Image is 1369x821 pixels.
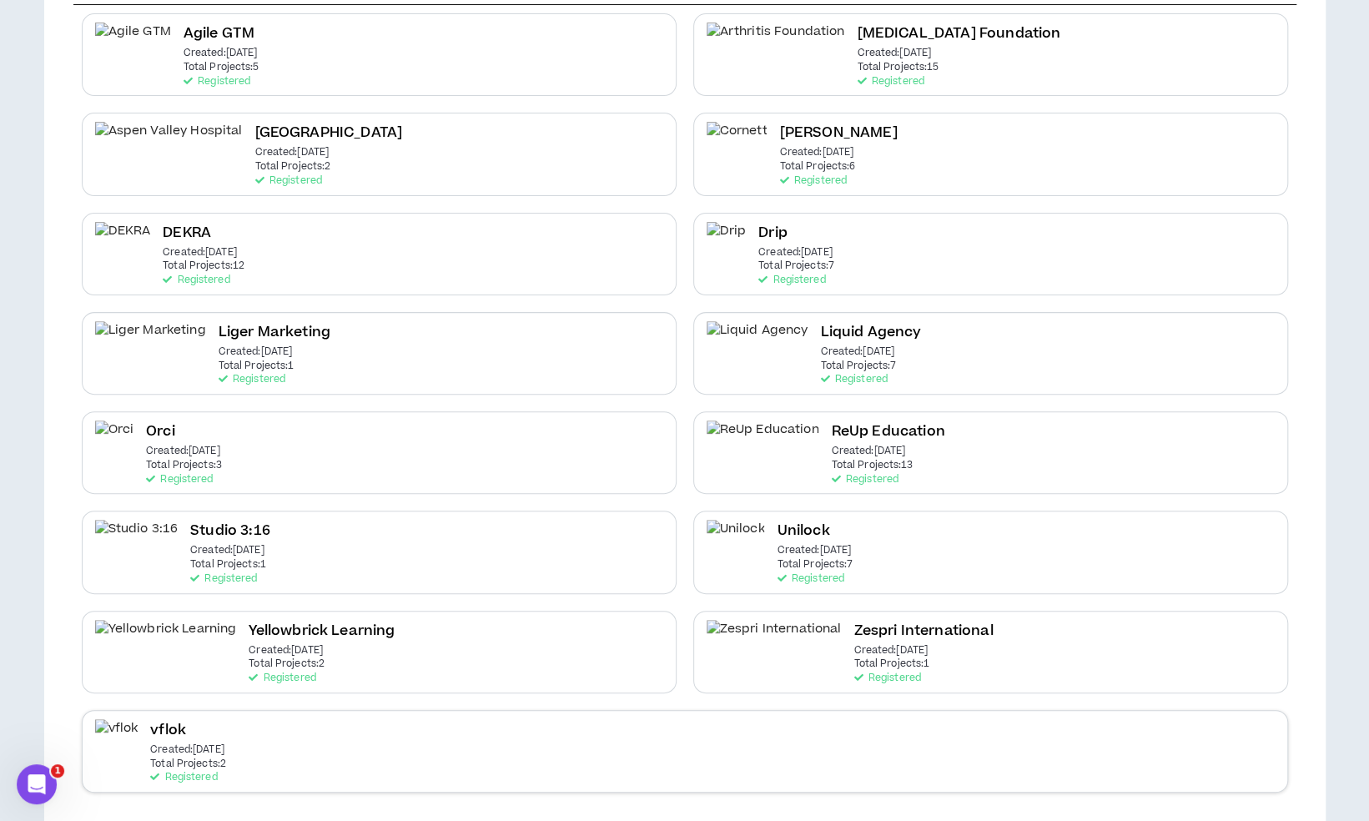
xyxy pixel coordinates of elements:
p: Registered [150,772,217,783]
h2: Orci [146,421,175,443]
p: Created: [DATE] [163,247,237,259]
img: Liquid Agency [707,321,808,359]
h2: Yellowbrick Learning [249,620,395,642]
span: 1 [51,764,64,778]
p: Total Projects: 1 [219,360,294,372]
img: ReUp Education [707,421,819,458]
img: Cornett [707,122,768,159]
p: Registered [184,76,250,88]
p: Registered [190,573,257,585]
p: Created: [DATE] [820,346,894,358]
p: Created: [DATE] [150,744,224,756]
img: Orci [95,421,134,458]
h2: Zespri International [853,620,993,642]
img: Studio 3:16 [95,520,179,557]
img: Agile GTM [95,23,171,60]
p: Created: [DATE] [853,645,928,657]
img: Liger Marketing [95,321,206,359]
h2: [MEDICAL_DATA] Foundation [857,23,1060,45]
p: Created: [DATE] [190,545,264,557]
img: vflok [95,719,138,757]
p: Total Projects: 5 [184,62,259,73]
p: Registered [857,76,924,88]
p: Registered [146,474,213,486]
p: Created: [DATE] [254,147,329,159]
p: Registered [779,175,846,187]
h2: ReUp Education [831,421,944,443]
p: Registered [777,573,843,585]
p: Registered [758,275,825,286]
p: Total Projects: 1 [853,658,929,670]
iframe: Intercom live chat [17,764,57,804]
p: Registered [853,672,920,684]
p: Total Projects: 12 [163,260,244,272]
p: Registered [219,374,285,385]
p: Total Projects: 2 [254,161,330,173]
p: Registered [254,175,321,187]
p: Total Projects: 15 [857,62,939,73]
p: Total Projects: 13 [831,460,913,471]
p: Registered [820,374,887,385]
p: Registered [163,275,229,286]
h2: Unilock [777,520,829,542]
h2: vflok [150,719,186,742]
img: Zespri International [707,620,842,657]
p: Total Projects: 1 [190,559,266,571]
img: Aspen Valley Hospital [95,122,243,159]
p: Created: [DATE] [857,48,931,59]
p: Total Projects: 7 [820,360,896,372]
img: Arthritis Foundation [707,23,845,60]
h2: Drip [758,222,788,244]
h2: [GEOGRAPHIC_DATA] [254,122,402,144]
p: Created: [DATE] [146,446,220,457]
p: Created: [DATE] [758,247,833,259]
h2: Liger Marketing [219,321,330,344]
p: Created: [DATE] [777,545,851,557]
p: Created: [DATE] [219,346,293,358]
p: Total Projects: 2 [249,658,325,670]
p: Registered [831,474,898,486]
p: Created: [DATE] [249,645,323,657]
h2: [PERSON_NAME] [779,122,897,144]
img: Yellowbrick Learning [95,620,237,657]
h2: Studio 3:16 [190,520,270,542]
p: Created: [DATE] [831,446,905,457]
p: Total Projects: 7 [777,559,853,571]
p: Registered [249,672,315,684]
h2: DEKRA [163,222,211,244]
p: Created: [DATE] [779,147,853,159]
p: Total Projects: 6 [779,161,855,173]
img: Unilock [707,520,765,557]
img: DEKRA [95,222,151,259]
h2: Liquid Agency [820,321,921,344]
img: Drip [707,222,747,259]
p: Created: [DATE] [184,48,258,59]
p: Total Projects: 3 [146,460,222,471]
p: Total Projects: 2 [150,758,226,770]
h2: Agile GTM [184,23,254,45]
p: Total Projects: 7 [758,260,834,272]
